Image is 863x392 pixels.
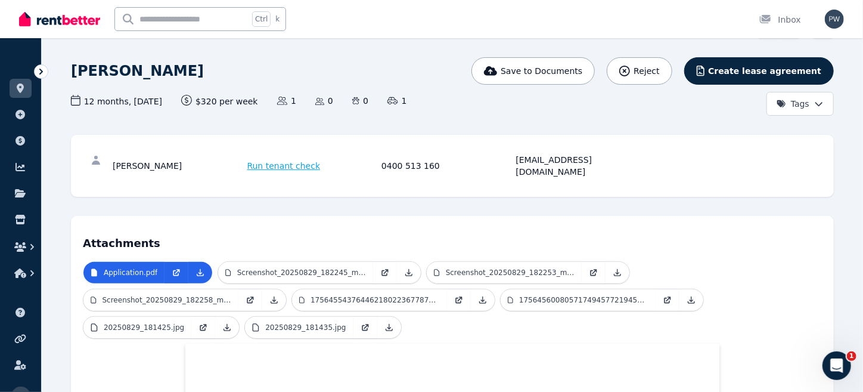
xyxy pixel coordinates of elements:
img: Paul Williams [825,10,844,29]
button: Tags [766,92,834,116]
img: RentBetter [19,10,100,28]
a: Download Attachment [679,289,703,311]
a: Download Attachment [377,317,401,338]
h4: Attachments [83,228,822,252]
span: 1 [847,351,856,361]
a: 20250829_181425.jpg [83,317,191,338]
span: Reject [634,65,659,77]
a: Open in new Tab [447,289,471,311]
p: Screenshot_20250829_182258_myGov.jpg [103,295,231,305]
span: 1 [387,95,406,107]
a: Screenshot_20250829_182253_myGov.jpg [427,262,582,283]
span: 1 [277,95,296,107]
span: Tags [777,98,809,110]
p: 17564560080571749457721945452209.jpg [519,295,648,305]
span: Save to Documents [501,65,582,77]
h1: [PERSON_NAME] [71,61,204,81]
span: 12 months , [DATE] [71,95,162,107]
a: Download Attachment [188,262,212,283]
p: Application.pdf [104,268,157,277]
div: [PERSON_NAME] [113,154,244,178]
p: 17564554376446218022367787213460.jpg [311,295,440,305]
iframe: Intercom live chat [822,351,851,380]
a: Download Attachment [397,262,421,283]
p: Screenshot_20250829_182245_myGov.jpg [237,268,366,277]
button: Save to Documents [471,57,595,85]
a: Open in new Tab [353,317,377,338]
a: Open in new Tab [373,262,397,283]
p: Screenshot_20250829_182253_myGov.jpg [446,268,575,277]
a: 17564560080571749457721945452209.jpg [501,289,656,311]
span: k [275,14,280,24]
a: Screenshot_20250829_182258_myGov.jpg [83,289,238,311]
a: Open in new Tab [164,262,188,283]
a: 17564554376446218022367787213460.jpg [292,289,447,311]
p: 20250829_181435.jpg [265,323,346,332]
div: Inbox [759,14,801,26]
a: Screenshot_20250829_182245_myGov.jpg [218,262,373,283]
span: Create lease agreement [708,65,821,77]
a: Open in new Tab [238,289,262,311]
a: Open in new Tab [582,262,606,283]
a: Application.pdf [83,262,164,283]
p: 20250829_181425.jpg [104,323,184,332]
span: Run tenant check [247,160,321,172]
button: Create lease agreement [684,57,834,85]
a: Download Attachment [471,289,495,311]
a: Open in new Tab [656,289,679,311]
a: Download Attachment [606,262,629,283]
a: Open in new Tab [191,317,215,338]
button: Reject [607,57,672,85]
a: Download Attachment [215,317,239,338]
div: [EMAIL_ADDRESS][DOMAIN_NAME] [516,154,647,178]
span: 0 [352,95,368,107]
span: $320 per week [181,95,258,107]
span: Ctrl [252,11,271,27]
div: 0400 513 160 [381,154,513,178]
a: 20250829_181435.jpg [245,317,353,338]
span: 0 [315,95,333,107]
a: Download Attachment [262,289,286,311]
